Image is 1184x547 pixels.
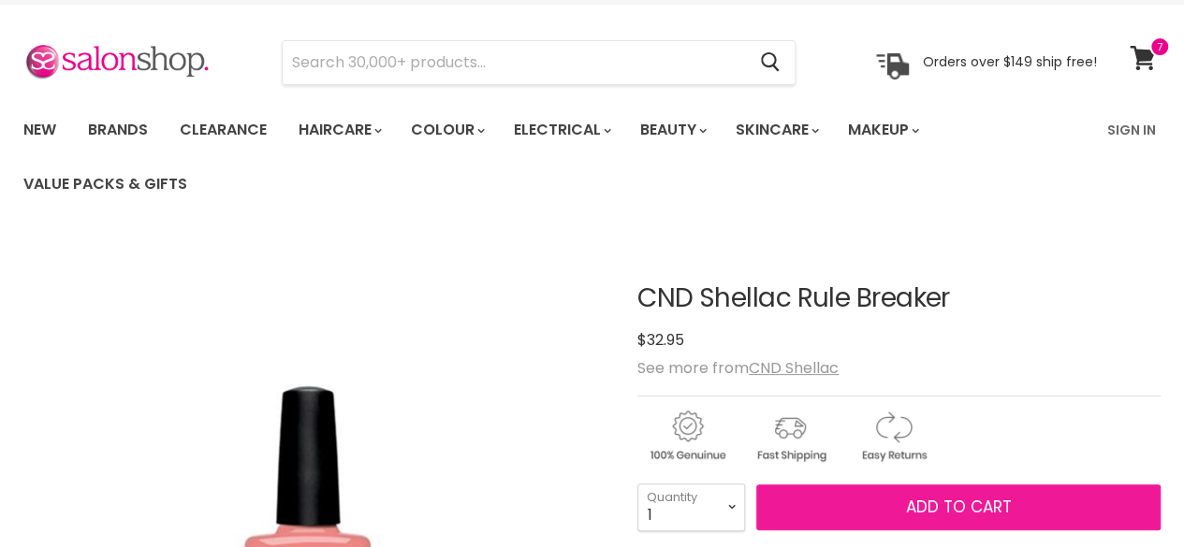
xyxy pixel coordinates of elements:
span: See more from [637,357,839,379]
img: returns.gif [843,408,943,465]
img: shipping.gif [740,408,840,465]
img: genuine.gif [637,408,737,465]
a: Haircare [285,110,393,150]
a: Beauty [626,110,718,150]
a: Brands [74,110,162,150]
a: Clearance [166,110,281,150]
input: Search [283,41,745,84]
a: Value Packs & Gifts [9,165,201,204]
select: Quantity [637,483,745,530]
a: Sign In [1096,110,1167,150]
button: Add to cart [756,484,1161,531]
a: Electrical [500,110,622,150]
a: Skincare [722,110,830,150]
span: Add to cart [906,496,1012,518]
span: $32.95 [637,329,684,351]
form: Product [282,40,796,85]
p: Orders over $149 ship free! [923,53,1097,70]
a: Makeup [834,110,930,150]
button: Search [745,41,795,84]
h1: CND Shellac Rule Breaker [637,284,1161,313]
a: Colour [397,110,496,150]
a: CND Shellac [749,357,839,379]
a: New [9,110,70,150]
ul: Main menu [9,103,1096,211]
